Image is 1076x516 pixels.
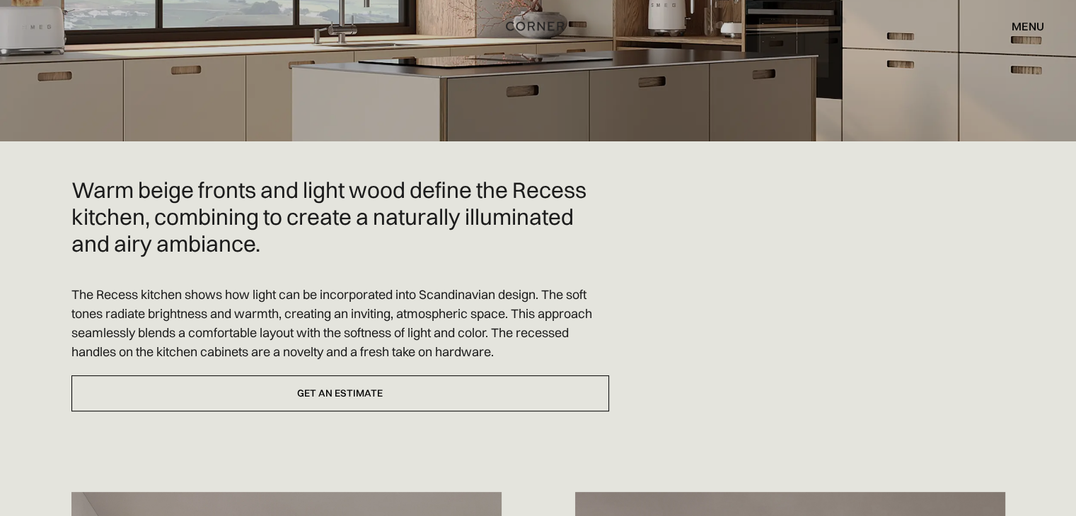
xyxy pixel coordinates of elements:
h2: Warm beige fronts and light wood define the Recess kitchen, combining to create a naturally illum... [71,177,609,257]
div: menu [997,14,1044,38]
a: home [499,17,577,35]
p: The Recess kitchen shows how light can be incorporated into Scandinavian design. The soft tones r... [71,285,609,361]
div: menu [1012,20,1044,32]
a: Get an estimate [71,375,609,411]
